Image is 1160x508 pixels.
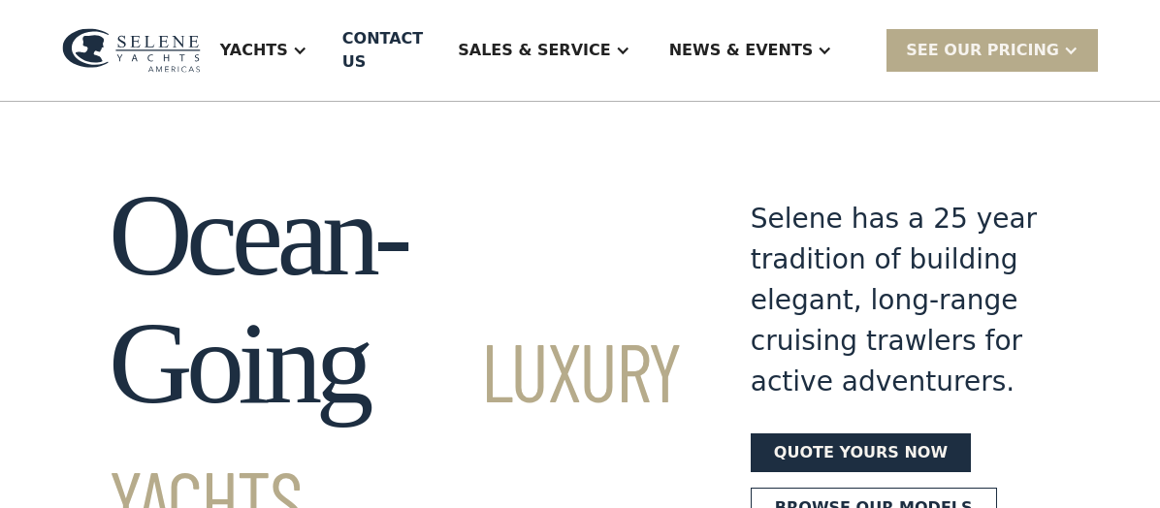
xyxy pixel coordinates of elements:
div: SEE Our Pricing [906,39,1059,62]
div: SEE Our Pricing [886,29,1098,71]
div: Yachts [201,12,327,89]
div: Contact US [342,27,423,74]
div: Sales & Service [438,12,649,89]
a: Quote yours now [751,433,971,472]
div: Yachts [220,39,288,62]
img: logo [62,28,201,74]
div: Selene has a 25 year tradition of building elegant, long-range cruising trawlers for active adven... [751,199,1051,402]
div: News & EVENTS [650,12,853,89]
div: News & EVENTS [669,39,814,62]
div: Sales & Service [458,39,610,62]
